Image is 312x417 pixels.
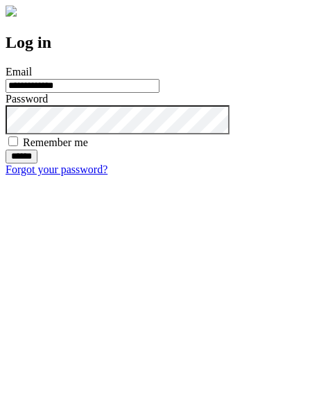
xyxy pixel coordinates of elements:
label: Remember me [23,136,88,148]
label: Password [6,93,48,105]
label: Email [6,66,32,78]
img: logo-4e3dc11c47720685a147b03b5a06dd966a58ff35d612b21f08c02c0306f2b779.png [6,6,17,17]
h2: Log in [6,33,306,52]
a: Forgot your password? [6,163,107,175]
